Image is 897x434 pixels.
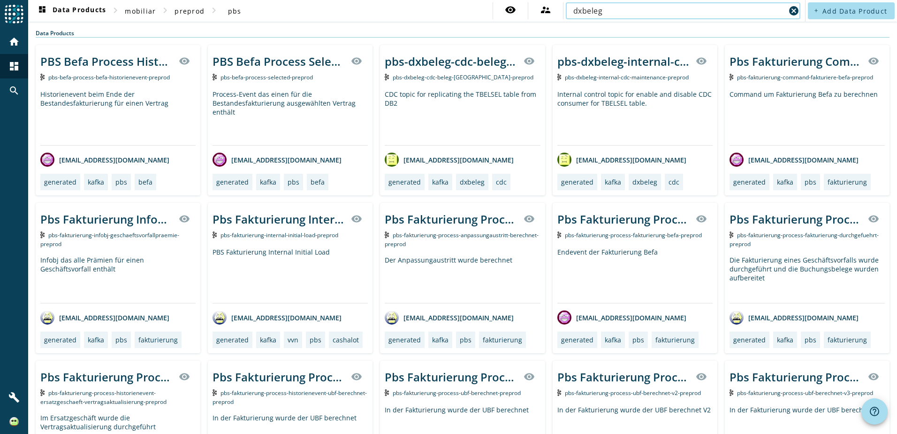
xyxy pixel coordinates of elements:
span: Kafka Topic: pbs-fakturierung-process-anpassungaustritt-berechnet-preprod [385,231,539,248]
span: Kafka Topic: pbs-befa-process-befa-historienevent-preprod [48,73,170,81]
button: pbs [220,2,250,19]
div: [EMAIL_ADDRESS][DOMAIN_NAME] [730,153,859,167]
div: [EMAIL_ADDRESS][DOMAIN_NAME] [213,153,342,167]
div: Pbs Fakturierung Process Historienevent Ersatzgeschäft Vertragsaktualisierung durchgeführt [40,369,173,385]
div: Pbs Fakturierung Process Historienevent UBF berechnet [213,369,345,385]
img: spoud-logo.svg [5,5,23,23]
div: Pbs Fakturierung Process UBF berechnet Version 3 [730,369,862,385]
span: Kafka Topic: pbs-fakturierung-command-fakturiere-befa-preprod [737,73,873,81]
span: Kafka Topic: pbs-fakturierung-process-ubf-berechnet-preprod [393,389,521,397]
div: dxbeleg [460,178,485,186]
mat-icon: cancel [788,5,799,16]
div: kafka [777,178,793,186]
div: Pbs Fakturierung Process UBF berechnet Version 2 [557,369,690,385]
div: [EMAIL_ADDRESS][DOMAIN_NAME] [385,153,514,167]
div: Der Anpassungaustritt wurde berechnet [385,256,540,303]
mat-icon: visibility [351,213,362,225]
mat-icon: visibility [179,213,190,225]
img: Kafka Topic: pbs-fakturierung-process-anpassungaustritt-berechnet-preprod [385,232,389,238]
img: Kafka Topic: pbs-fakturierung-process-historienevent-ersatzgeschaeft-vertragsaktualisierung-preprod [40,389,45,396]
div: Internal control topic for enable and disable CDC consumer for TBELSEL table. [557,90,713,145]
div: kafka [432,178,448,186]
div: kafka [432,335,448,344]
mat-icon: visibility [868,371,879,382]
img: 8ed1b500aa7f3b22211e874aaf9d1e0e [9,417,19,426]
span: mobiliar [125,7,156,15]
img: avatar [40,153,54,167]
img: avatar [730,153,744,167]
div: fakturierung [138,335,178,344]
div: [EMAIL_ADDRESS][DOMAIN_NAME] [40,310,169,325]
div: generated [733,335,766,344]
div: Historienevent beim Ende der Bestandesfakturierung für einen Vertrag [40,90,196,145]
div: fakturierung [655,335,695,344]
img: Kafka Topic: pbs-fakturierung-process-historienevent-ubf-berechnet-preprod [213,389,217,396]
div: dxbeleg [632,178,657,186]
div: pbs [805,178,816,186]
div: pbs [460,335,471,344]
span: Kafka Topic: pbs-fakturierung-process-historienevent-ubf-berechnet-preprod [213,389,367,406]
img: Kafka Topic: pbs-dxbeleg-internal-cdc-maintenance-preprod [557,74,562,80]
div: pbs [310,335,321,344]
span: Kafka Topic: pbs-befa-process-selected-preprod [220,73,313,81]
div: Die Fakturierung eines Geschäftsvorfalls wurde durchgeführt und die Buchungsbelege wurden aufbere... [730,256,885,303]
button: Add Data Product [808,2,895,19]
mat-icon: visibility [696,213,707,225]
input: Search (% or * for wildcards) [573,5,785,16]
div: [EMAIL_ADDRESS][DOMAIN_NAME] [557,153,686,167]
mat-icon: dashboard [8,61,20,72]
div: CDC topic for replicating the TBELSEL table from DB2 [385,90,540,145]
div: kafka [260,178,276,186]
img: Kafka Topic: pbs-befa-process-befa-historienevent-preprod [40,74,45,80]
img: avatar [40,310,54,325]
mat-icon: chevron_right [208,5,220,16]
div: PBS Befa Process Historienevent [40,54,173,69]
div: Pbs Fakturierung Process Fakturierung durchgeführt [730,211,862,227]
img: Kafka Topic: pbs-fakturierung-process-fakturierung-durchgefuehrt-preprod [730,232,734,238]
mat-icon: supervisor_account [540,4,551,15]
div: pbs [115,335,127,344]
div: generated [44,335,76,344]
div: fakturierung [828,178,867,186]
mat-icon: chevron_right [160,5,171,16]
button: mobiliar [121,2,160,19]
div: cdc [669,178,679,186]
img: avatar [557,153,571,167]
img: Kafka Topic: pbs-fakturierung-infobj-geschaeftsvorfallpraemie-preprod [40,232,45,238]
mat-icon: visibility [868,55,879,67]
img: Kafka Topic: pbs-fakturierung-internal-initial-load-preprod [213,232,217,238]
div: Pbs Fakturierung Infobj GeschaeftsvorfallPraemie [40,211,173,227]
div: PBS Fakturierung Internal Initial Load [213,248,368,303]
div: kafka [260,335,276,344]
img: avatar [213,153,227,167]
span: Data Products [37,5,106,16]
div: generated [216,335,249,344]
div: generated [561,178,593,186]
div: generated [44,178,76,186]
div: pbs-dxbeleg-internal-cdc-maintenance [557,54,690,69]
span: Kafka Topic: pbs-dxbeleg-internal-cdc-maintenance-preprod [565,73,689,81]
mat-icon: home [8,36,20,47]
div: kafka [88,335,104,344]
mat-icon: search [8,85,20,96]
mat-icon: visibility [524,371,535,382]
button: Data Products [33,2,110,19]
div: kafka [88,178,104,186]
img: avatar [213,310,227,325]
span: Kafka Topic: pbs-dxbeleg-cdc-beleg-tbelsel-preprod [393,73,533,81]
span: preprod [175,7,205,15]
div: Pbs Fakturierung Process Anpassungaustritt durchgeführt [385,211,517,227]
img: Kafka Topic: pbs-fakturierung-command-fakturiere-befa-preprod [730,74,734,80]
div: befa [311,178,325,186]
mat-icon: visibility [868,213,879,225]
button: preprod [171,2,208,19]
div: Data Products [36,29,889,38]
div: generated [388,335,421,344]
img: Kafka Topic: pbs-fakturierung-process-fakturierung-befa-preprod [557,232,562,238]
mat-icon: visibility [524,213,535,225]
div: pbs [288,178,299,186]
img: avatar [385,310,399,325]
div: Process-Event das einen für die Bestandesfakturierung ausgewählten Vertrag enthält [213,90,368,145]
div: kafka [605,178,621,186]
button: Clear [787,4,800,17]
